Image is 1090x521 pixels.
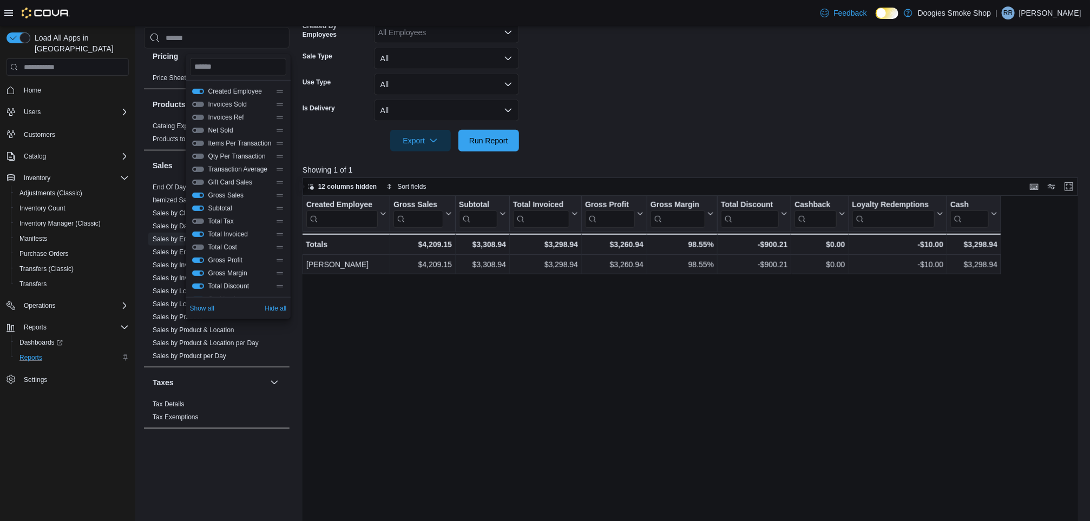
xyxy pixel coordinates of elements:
[153,122,195,130] span: Catalog Export
[459,238,506,251] div: $3,308.94
[303,180,382,193] button: 12 columns hidden
[2,372,133,387] button: Settings
[192,258,204,263] button: Gross Profit
[19,249,69,258] span: Purchase Orders
[24,108,41,116] span: Users
[15,202,129,215] span: Inventory Count
[950,200,997,228] button: Cash
[2,298,133,313] button: Operations
[268,50,281,63] button: Pricing
[15,262,78,275] a: Transfers (Classic)
[144,71,290,89] div: Pricing
[995,6,997,19] p: |
[6,78,129,416] nav: Complex example
[153,196,195,205] span: Itemized Sales
[513,238,578,251] div: $3,298.94
[192,128,204,133] button: Net Sold
[950,200,989,228] div: Cash
[651,238,714,251] div: 98.55%
[11,201,133,216] button: Inventory Count
[19,234,47,243] span: Manifests
[208,139,272,148] span: Items Per Transaction
[852,200,935,228] div: Loyalty Redemptions
[153,248,241,256] span: Sales by Employee (Tendered)
[22,8,70,18] img: Cova
[208,165,272,174] span: Transaction Average
[208,152,272,161] span: Qty Per Transaction
[303,164,1086,175] p: Showing 1 of 1
[306,258,386,271] div: [PERSON_NAME]
[153,377,174,388] h3: Taxes
[144,120,290,150] div: Products
[153,339,259,347] span: Sales by Product & Location per Day
[374,74,519,95] button: All
[721,258,787,271] div: -$900.21
[275,139,284,148] div: Drag handle
[19,83,129,97] span: Home
[513,200,569,228] div: Total Invoiced
[275,282,284,291] div: Drag handle
[208,191,272,200] span: Gross Sales
[1045,180,1058,193] button: Display options
[208,282,272,291] span: Total Discount
[852,238,943,251] div: -$10.00
[306,200,378,228] div: Created Employee
[513,200,569,210] div: Total Invoiced
[651,200,714,228] button: Gross Margin
[275,87,284,96] div: Drag handle
[1019,6,1081,19] p: [PERSON_NAME]
[19,299,60,312] button: Operations
[11,276,133,292] button: Transfers
[585,200,635,210] div: Gross Profit
[2,149,133,164] button: Catalog
[459,258,506,271] div: $3,308.94
[153,235,238,243] span: Sales by Employee (Created)
[11,231,133,246] button: Manifests
[192,89,204,94] button: Created Employee
[1028,180,1041,193] button: Keyboard shortcuts
[192,245,204,250] button: Total Cost
[19,128,60,141] a: Customers
[318,182,377,191] span: 12 columns hidden
[275,295,284,304] div: Drag handle
[192,180,204,185] button: Gift Card Sales
[374,100,519,121] button: All
[190,304,214,313] span: Show all
[24,130,55,139] span: Customers
[11,261,133,276] button: Transfers (Classic)
[208,230,272,239] span: Total Invoiced
[275,165,284,174] div: Drag handle
[153,313,202,321] a: Sales by Product
[393,200,443,228] div: Gross Sales
[153,287,204,295] a: Sales by Location
[275,152,284,161] div: Drag handle
[275,217,284,226] div: Drag handle
[1002,6,1015,19] div: Ryan Redeye
[950,200,989,210] div: Cash
[303,78,331,87] label: Use Type
[833,8,866,18] span: Feedback
[275,230,284,239] div: Drag handle
[2,104,133,120] button: Users
[459,200,497,228] div: Subtotal
[153,51,178,62] h3: Pricing
[153,222,191,230] a: Sales by Day
[192,102,204,107] button: Invoices Sold
[11,216,133,231] button: Inventory Manager (Classic)
[950,258,997,271] div: $3,298.94
[393,200,452,228] button: Gross Sales
[721,200,779,210] div: Total Discount
[382,180,430,193] button: Sort fields
[190,302,214,315] button: Show all
[651,258,714,271] div: 98.55%
[15,336,67,349] a: Dashboards
[190,58,287,76] input: Search columns
[153,300,228,308] a: Sales by Location per Day
[153,261,200,269] a: Sales by Invoice
[852,200,935,210] div: Loyalty Redemptions
[153,51,266,62] button: Pricing
[19,150,50,163] button: Catalog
